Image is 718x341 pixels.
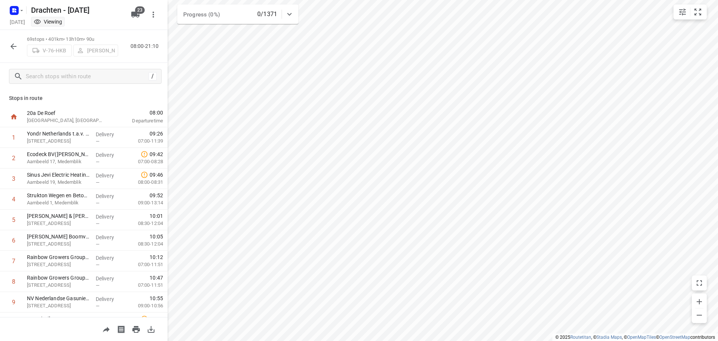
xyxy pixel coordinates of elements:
span: Print route [129,325,144,332]
p: Aambeeld 1, Medemblik [27,199,90,207]
p: 69 stops • 401km • 13h10m • 90u [27,36,118,43]
span: — [96,200,99,206]
span: 08:00 [114,109,163,116]
button: More [146,7,161,22]
span: Share route [99,325,114,332]
span: 10:05 [150,233,163,240]
span: 10:55 [150,295,163,302]
div: 4 [12,196,15,203]
span: — [96,283,99,288]
input: Search stops within route [26,71,148,82]
li: © 2025 , © , © © contributors [555,335,715,340]
p: Rainbow Growers Group - Kwekerij De Wieringermeer CV(Mark Brekelmans) [27,253,90,261]
button: Fit zoom [690,4,705,19]
p: Strukton Wegen en Beton - Medemblik(Anita Bijpost) [27,192,90,199]
p: Delivery [96,151,123,159]
p: 08:30-12:04 [126,220,163,227]
p: Delivery [96,172,123,179]
p: Delivery [96,316,123,323]
p: Stops in route [9,94,159,102]
p: Departure time [114,117,163,125]
span: 09:26 [150,130,163,137]
span: 11:03 [150,315,163,323]
p: Delivery [96,234,123,241]
div: 9 [12,299,15,306]
span: — [96,241,99,247]
div: small contained button group [673,4,707,19]
span: — [96,262,99,268]
a: OpenStreetMap [659,335,690,340]
div: / [148,72,157,80]
span: 10:01 [150,212,163,220]
div: 1 [12,134,15,141]
p: Delivery [96,131,123,138]
p: Aambeeld 17, Medemblik [27,158,90,165]
p: Oostlanderweg 5a, Middenmeer [27,220,90,227]
p: Oostlanderweg 17, Middenmeer [27,281,90,289]
p: Delivery [96,295,123,303]
p: NL Jobs([PERSON_NAME]) [27,315,90,323]
div: 3 [12,175,15,182]
p: [STREET_ADDRESS] [27,137,90,145]
p: Sinus Jevi Electric Heating B.V.([PERSON_NAME]) [27,171,90,179]
p: 0/1371 [257,10,277,19]
span: 09:42 [150,150,163,158]
p: 07:00-11:51 [126,261,163,268]
div: 8 [12,278,15,285]
span: — [96,159,99,165]
p: Koggenrandweg 4, Middenmeer [27,302,90,310]
span: — [96,303,99,309]
p: 09:00-10:56 [126,302,163,310]
span: Progress (0%) [183,11,220,18]
p: 08:00-21:10 [131,42,162,50]
p: 07:00-11:51 [126,281,163,289]
span: 09:52 [150,192,163,199]
div: 6 [12,237,15,244]
p: 09:00-13:14 [126,199,163,207]
span: Print shipping labels [114,325,129,332]
p: De Boer & Van der Weijde Infra B.V.(Linda van Mullum) [27,212,90,220]
button: 23 [128,7,143,22]
span: Download route [144,325,159,332]
p: Peter Mul Boomverzorging BV(Hildegard Mul-Koenis) [27,233,90,240]
p: 08:00-08:31 [126,179,163,186]
div: 2 [12,155,15,162]
span: 09:46 [150,171,163,179]
span: — [96,221,99,226]
svg: Late [141,315,148,323]
p: Aambeeld 19, Medemblik [27,179,90,186]
span: 10:12 [150,253,163,261]
p: Delivery [96,275,123,282]
p: 07:00-08:28 [126,158,163,165]
div: You are currently in view mode. To make any changes, go to edit project. [34,18,62,25]
svg: Late [141,171,148,179]
span: 10:47 [150,274,163,281]
p: Delivery [96,213,123,220]
svg: Late [141,150,148,158]
p: 07:00-11:39 [126,137,163,145]
div: Progress (0%)0/1371 [177,4,298,24]
p: 20a De Roef [27,109,105,117]
a: Routetitan [570,335,591,340]
span: 23 [135,6,145,14]
a: Stadia Maps [596,335,622,340]
a: OpenMapTiles [627,335,656,340]
p: Ecodeck BV([PERSON_NAME]) [27,150,90,158]
span: — [96,138,99,144]
p: Delivery [96,254,123,262]
p: Delivery [96,192,123,200]
p: Yondr Netherlands t.a.v. CBRE(Ivana Michels) [27,130,90,137]
p: Oostlanderweg 7, Middenmeer [27,240,90,248]
p: Rainbow Growers Group - Rainbow Kleinpak Middenmeer(Mark Brekelmans) [27,274,90,281]
span: — [96,180,99,185]
div: 7 [12,258,15,265]
p: Oostlanderweg 17, Middenmeer [27,261,90,268]
p: 08:30-12:04 [126,240,163,248]
p: NV Nederlandse Gasunie - Middenmeer(Jan Kossen) [27,295,90,302]
div: 5 [12,216,15,223]
button: Map settings [675,4,690,19]
p: [GEOGRAPHIC_DATA], [GEOGRAPHIC_DATA] [27,117,105,124]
